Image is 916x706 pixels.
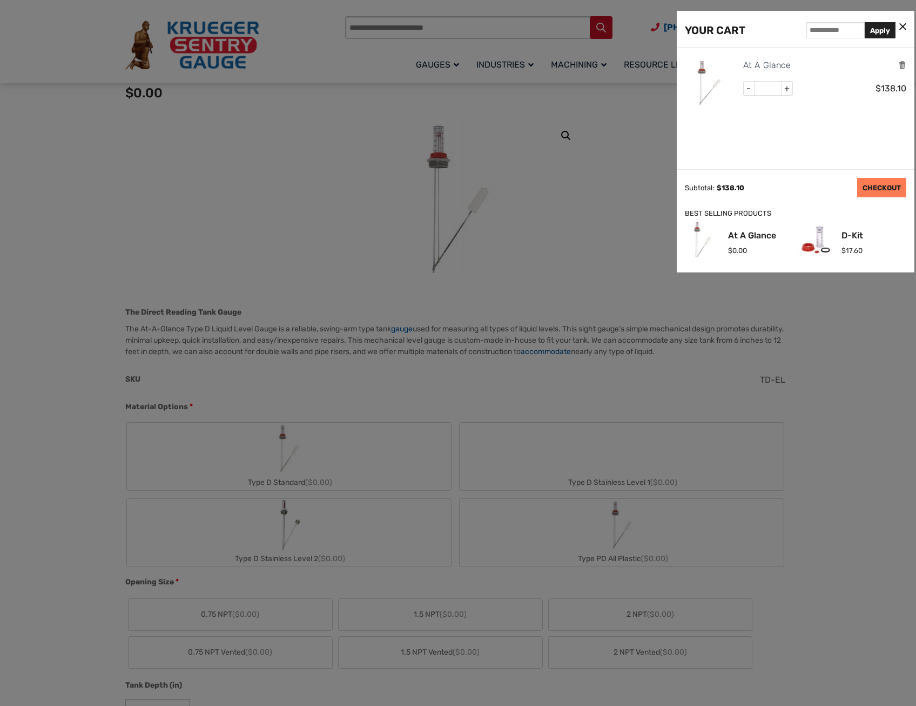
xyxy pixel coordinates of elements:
[685,222,720,257] img: At A Glance
[841,247,863,255] span: 17.60
[743,58,791,72] a: At A Glance
[717,184,744,192] span: 138.10
[685,22,745,39] div: YOUR CART
[841,231,863,240] a: D-Kit
[685,184,714,192] div: Subtotal:
[717,184,722,192] span: $
[875,83,906,94] span: 138.10
[875,83,881,94] span: $
[798,222,833,257] img: D-Kit
[685,208,906,219] div: BEST SELLING PRODUCTS
[728,247,732,255] span: $
[841,247,846,255] span: $
[898,60,906,70] a: Remove this item
[728,231,776,240] a: At A Glance
[744,82,755,96] span: -
[728,247,747,255] span: 0.00
[782,82,792,96] span: +
[857,178,906,197] a: CHECKOUT
[865,22,895,38] button: Apply
[685,58,733,107] img: At A Glance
